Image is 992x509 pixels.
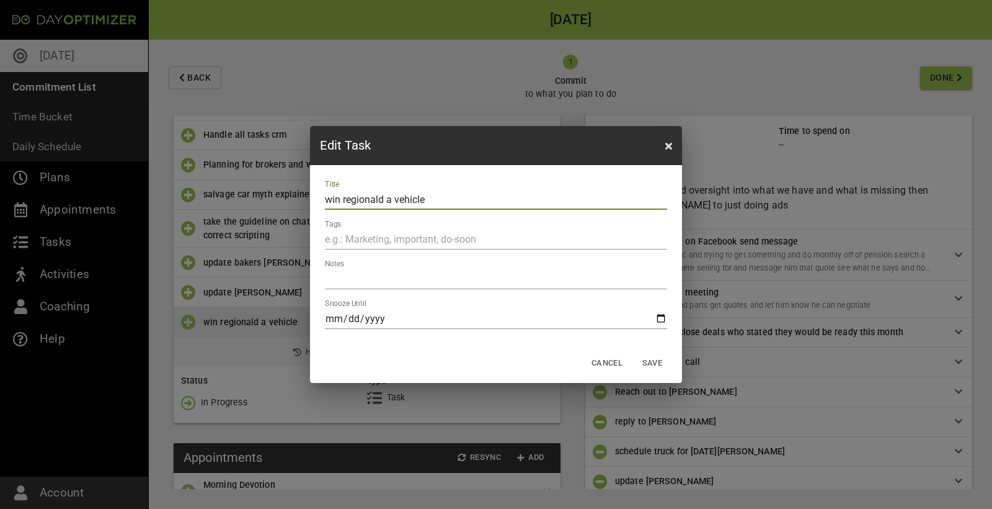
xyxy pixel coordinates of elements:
span: Save [637,356,667,371]
label: Snooze Until [325,300,366,307]
label: Notes [325,260,344,268]
label: Title [325,181,339,188]
h3: Edit Task [320,136,371,155]
span: Cancel [591,356,622,371]
input: e.g.: Marketing, important, do-soon [325,230,667,250]
label: Tags [325,220,341,228]
button: Cancel [587,354,627,373]
input: e.g. 2020-10-31, Oct 31, 2020 [325,309,667,329]
button: Save [632,354,672,373]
